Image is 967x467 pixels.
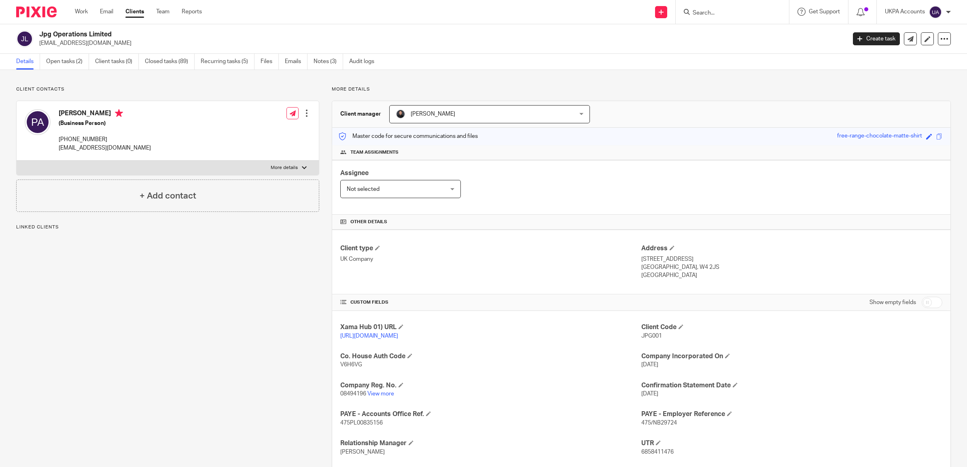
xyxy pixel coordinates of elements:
span: V6H6VG [340,362,362,368]
span: Team assignments [350,149,399,156]
h4: Relationship Manager [340,439,641,448]
a: Open tasks (2) [46,54,89,70]
img: Pixie [16,6,57,17]
span: JPG001 [641,333,662,339]
span: Get Support [809,9,840,15]
span: [DATE] [641,391,658,397]
span: 08494196 [340,391,366,397]
p: Master code for secure communications and files [338,132,478,140]
a: Files [261,54,279,70]
input: Search [692,10,765,17]
p: [EMAIL_ADDRESS][DOMAIN_NAME] [59,144,151,152]
h4: PAYE - Employer Reference [641,410,942,418]
h4: Co. House Auth Code [340,352,641,361]
span: 475/NB29724 [641,420,677,426]
a: Closed tasks (89) [145,54,195,70]
p: UK Company [340,255,641,263]
p: [EMAIL_ADDRESS][DOMAIN_NAME] [39,39,841,47]
a: Reports [182,8,202,16]
h4: Xama Hub 01) URL [340,323,641,332]
p: [PHONE_NUMBER] [59,135,151,144]
h2: Jpg Operations Limited [39,30,681,39]
p: Client contacts [16,86,319,93]
a: Email [100,8,113,16]
div: free-range-chocolate-matte-shirt [837,132,922,141]
h4: CUSTOM FIELDS [340,299,641,306]
span: Assignee [340,170,369,176]
p: Linked clients [16,224,319,230]
span: [PERSON_NAME] [411,111,455,117]
h4: UTR [641,439,942,448]
h4: Client type [340,244,641,253]
a: Team [156,8,170,16]
img: svg%3E [16,30,33,47]
a: Audit logs [349,54,380,70]
h4: + Add contact [140,190,196,202]
label: Show empty fields [869,298,916,306]
h4: [PERSON_NAME] [59,109,151,119]
span: [DATE] [641,362,658,368]
p: UKPA Accounts [885,8,925,16]
img: My%20Photo.jpg [396,109,405,119]
h4: Address [641,244,942,253]
h4: Confirmation Statement Date [641,381,942,390]
p: More details [271,165,298,171]
p: [GEOGRAPHIC_DATA] [641,271,942,279]
h4: PAYE - Accounts Office Ref. [340,410,641,418]
img: svg%3E [25,109,51,135]
a: Recurring tasks (5) [201,54,254,70]
span: Not selected [347,186,380,192]
h3: Client manager [340,110,381,118]
span: [PERSON_NAME] [340,449,385,455]
h4: Company Reg. No. [340,381,641,390]
p: More details [332,86,951,93]
a: Client tasks (0) [95,54,139,70]
i: Primary [115,109,123,117]
a: Notes (3) [314,54,343,70]
span: 475PL00835156 [340,420,383,426]
a: View more [367,391,394,397]
p: [GEOGRAPHIC_DATA], W4 2JS [641,263,942,271]
img: svg%3E [929,6,942,19]
a: Clients [125,8,144,16]
h4: Company Incorporated On [641,352,942,361]
h5: (Business Person) [59,119,151,127]
a: Work [75,8,88,16]
a: Emails [285,54,307,70]
a: Create task [853,32,900,45]
span: Other details [350,219,387,225]
h4: Client Code [641,323,942,332]
span: 6858411476 [641,449,674,455]
a: Details [16,54,40,70]
a: [URL][DOMAIN_NAME] [340,333,398,339]
p: [STREET_ADDRESS] [641,255,942,263]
